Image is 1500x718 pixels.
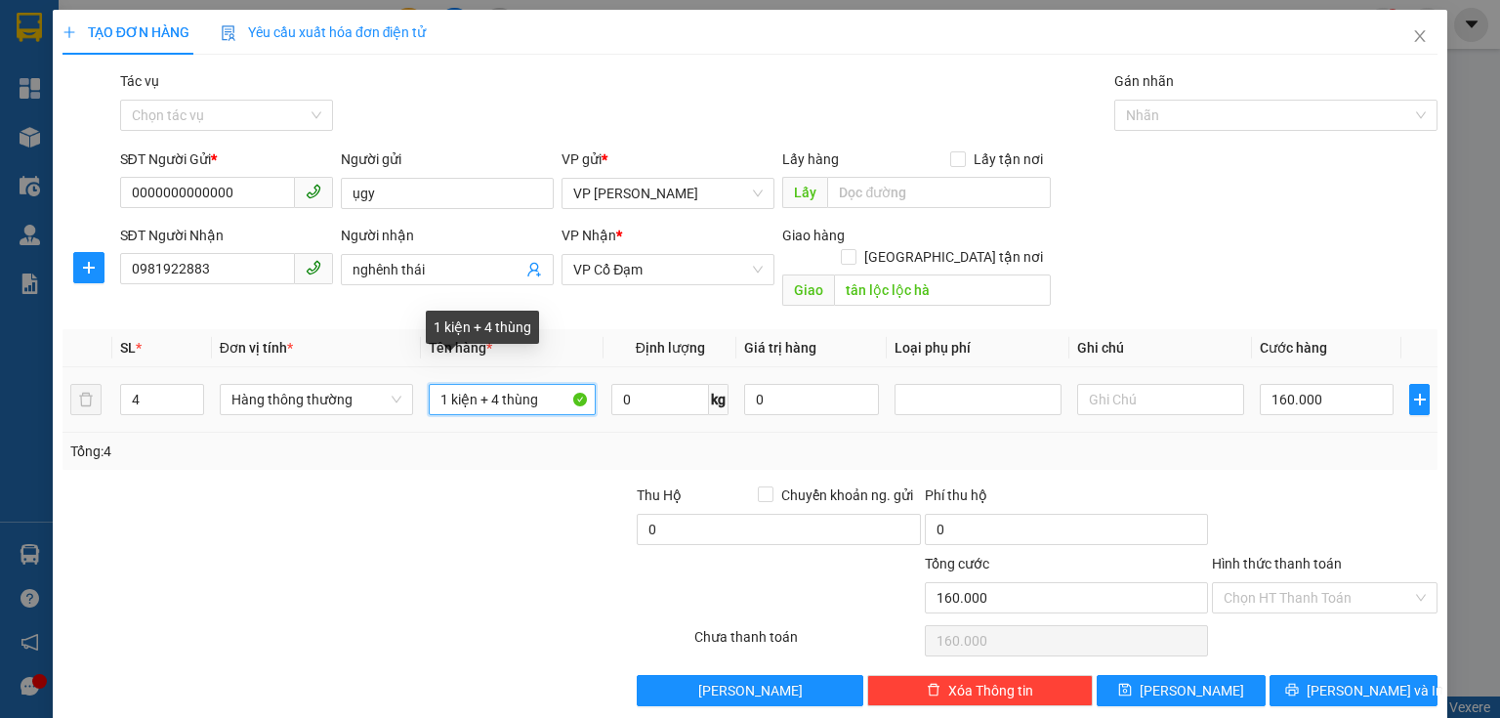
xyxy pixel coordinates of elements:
span: Giao hàng [782,228,845,243]
button: delete [70,384,102,415]
div: SĐT Người Gửi [120,148,333,170]
button: plus [1409,384,1430,415]
input: VD: Bàn, Ghế [429,384,596,415]
label: Tác vụ [120,73,159,89]
li: Hotline: 1900252555 [183,72,816,97]
input: Dọc đường [834,275,1051,306]
span: Định lượng [636,340,705,356]
span: plus [1410,392,1429,407]
span: Tổng cước [925,556,989,571]
span: [PERSON_NAME] [1140,680,1244,701]
div: SĐT Người Nhận [120,225,333,246]
span: Cước hàng [1260,340,1327,356]
span: Lấy hàng [782,151,839,167]
span: Đơn vị tính [220,340,293,356]
span: Thu Hộ [637,487,682,503]
button: printer[PERSON_NAME] và In [1270,675,1438,706]
span: Lấy tận nơi [966,148,1051,170]
span: Lấy [782,177,827,208]
th: Loại phụ phí [887,329,1069,367]
span: Yêu cầu xuất hóa đơn điện tử [221,24,427,40]
span: [GEOGRAPHIC_DATA] tận nơi [856,246,1051,268]
span: save [1118,683,1132,698]
div: Người gửi [341,148,554,170]
span: kg [709,384,729,415]
b: GỬI : VP [PERSON_NAME] [24,142,341,174]
img: logo.jpg [24,24,122,122]
button: save[PERSON_NAME] [1097,675,1266,706]
input: 0 [744,384,878,415]
div: Phí thu hộ [925,485,1208,514]
div: 1 kiện + 4 thùng [426,311,539,344]
button: [PERSON_NAME] [637,675,862,706]
span: Giao [782,275,834,306]
div: Chưa thanh toán [692,626,922,660]
span: phone [306,260,321,275]
span: user-add [526,262,542,277]
span: Chuyển khoản ng. gửi [773,485,921,506]
div: VP gửi [562,148,774,170]
span: VP Nhận [562,228,616,243]
span: SL [120,340,136,356]
span: phone [306,184,321,199]
span: plus [74,260,104,275]
button: deleteXóa Thông tin [867,675,1093,706]
label: Hình thức thanh toán [1212,556,1342,571]
span: [PERSON_NAME] [698,680,803,701]
span: Giá trị hàng [744,340,816,356]
span: VP Hoàng Liệt [573,179,763,208]
span: Xóa Thông tin [948,680,1033,701]
input: Dọc đường [827,177,1051,208]
th: Ghi chú [1069,329,1252,367]
span: delete [927,683,940,698]
button: Close [1393,10,1447,64]
div: Người nhận [341,225,554,246]
li: Cổ Đạm, xã [GEOGRAPHIC_DATA], [GEOGRAPHIC_DATA] [183,48,816,72]
div: Tổng: 4 [70,441,580,462]
span: plus [62,25,76,39]
img: icon [221,25,236,41]
span: Hàng thông thường [231,385,401,414]
span: printer [1285,683,1299,698]
label: Gán nhãn [1114,73,1174,89]
button: plus [73,252,104,283]
span: close [1412,28,1428,44]
span: VP Cổ Đạm [573,255,763,284]
span: TẠO ĐƠN HÀNG [62,24,189,40]
span: [PERSON_NAME] và In [1307,680,1443,701]
input: Ghi Chú [1077,384,1244,415]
